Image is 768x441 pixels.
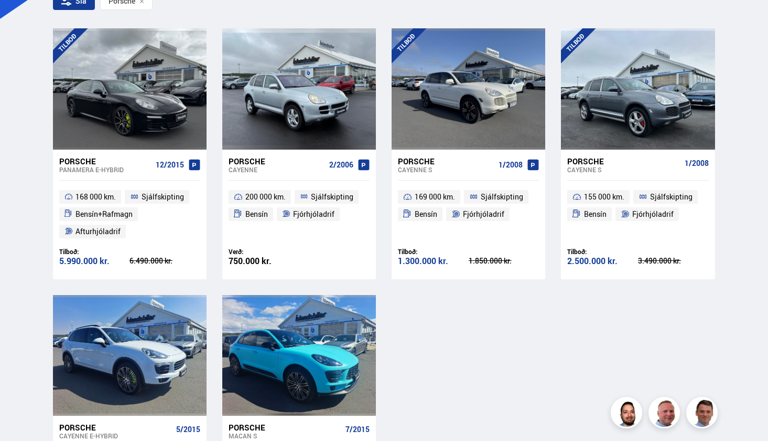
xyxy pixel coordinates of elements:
[584,208,607,220] span: Bensín
[229,166,325,173] div: Cayenne
[59,156,152,166] div: Porsche
[229,432,341,439] div: Macan S
[688,398,719,430] img: FbJEzSuNWCJXmdc-.webp
[650,191,693,203] span: Sjálfskipting
[584,191,624,203] span: 155 000 km.
[398,156,494,166] div: Porsche
[650,398,682,430] img: siFngHWaQ9KaOqBr.png
[415,191,455,203] span: 169 000 km.
[75,208,133,220] span: Bensín+Rafmagn
[59,166,152,173] div: Panamera E-HYBRID
[53,150,207,279] a: Porsche Panamera E-HYBRID 12/2015 168 000 km. Sjálfskipting Bensín+Rafmagn Afturhjóladrif Tilboð:...
[176,425,200,434] span: 5/2015
[398,166,494,173] div: Cayenne S
[156,161,184,169] span: 12/2015
[469,257,539,265] div: 1.850.000 kr.
[311,191,353,203] span: Sjálfskipting
[59,248,130,256] div: Tilboð:
[75,191,116,203] span: 168 000 km.
[8,4,40,36] button: Opna LiveChat spjallviðmót
[415,208,437,220] span: Bensín
[499,161,523,169] span: 1/2008
[638,257,709,265] div: 3.490.000 kr.
[75,225,121,238] span: Afturhjóladrif
[59,432,172,439] div: Cayenne E-HYBRID
[685,159,709,167] span: 1/2008
[59,423,172,432] div: Porsche
[463,208,504,220] span: Fjórhjóladrif
[229,156,325,166] div: Porsche
[567,156,680,166] div: Porsche
[222,150,376,279] a: Porsche Cayenne 2/2006 200 000 km. Sjálfskipting Bensín Fjórhjóladrif Verð: 750.000 kr.
[567,257,638,266] div: 2.500.000 kr.
[293,208,334,220] span: Fjórhjóladrif
[567,166,680,173] div: Cayenne S
[229,257,299,266] div: 750.000 kr.
[142,191,184,203] span: Sjálfskipting
[345,425,370,434] span: 7/2015
[245,191,286,203] span: 200 000 km.
[129,257,200,265] div: 6.490.000 kr.
[245,208,268,220] span: Bensín
[329,161,353,169] span: 2/2006
[229,248,299,256] div: Verð:
[481,191,523,203] span: Sjálfskipting
[229,423,341,432] div: Porsche
[398,257,469,266] div: 1.300.000 kr.
[561,150,715,279] a: Porsche Cayenne S 1/2008 155 000 km. Sjálfskipting Bensín Fjórhjóladrif Tilboð: 2.500.000 kr. 3.4...
[632,208,674,220] span: Fjórhjóladrif
[392,150,545,279] a: Porsche Cayenne S 1/2008 169 000 km. Sjálfskipting Bensín Fjórhjóladrif Tilboð: 1.300.000 kr. 1.8...
[398,248,469,256] div: Tilboð:
[59,257,130,266] div: 5.990.000 kr.
[567,248,638,256] div: Tilboð:
[612,398,644,430] img: nhp88E3Fdnt1Opn2.png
